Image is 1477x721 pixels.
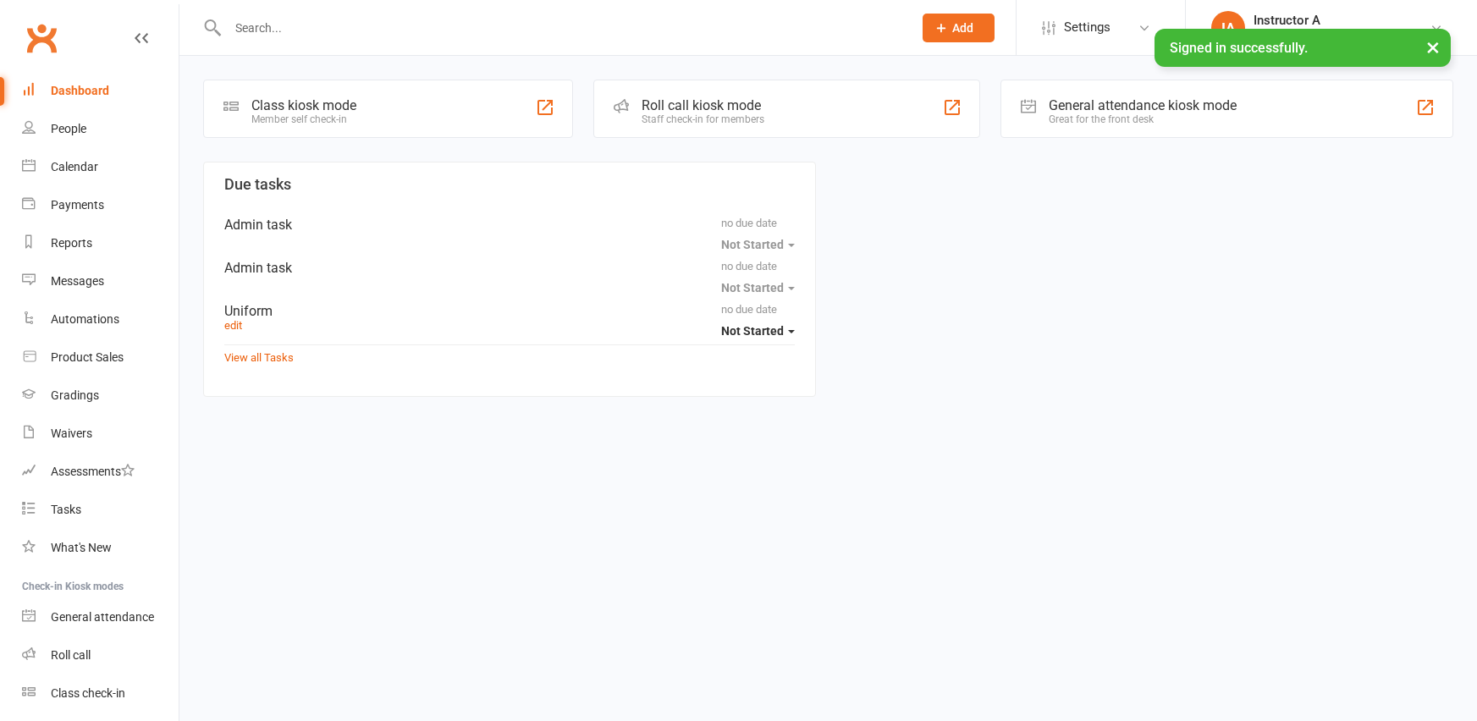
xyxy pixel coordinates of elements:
div: Admin task [224,260,795,276]
a: Calendar [22,148,179,186]
div: General attendance kiosk mode [1049,97,1237,113]
a: Waivers [22,415,179,453]
a: People [22,110,179,148]
a: Clubworx [20,17,63,59]
a: edit [224,319,242,332]
a: Dashboard [22,72,179,110]
div: Class check-in [51,686,125,700]
div: People [51,122,86,135]
a: General attendance kiosk mode [22,598,179,636]
button: × [1418,29,1448,65]
span: Add [952,21,973,35]
div: Class kiosk mode [251,97,356,113]
a: Gradings [22,377,179,415]
a: Payments [22,186,179,224]
div: Roll call [51,648,91,662]
div: Calendar [51,160,98,173]
a: Messages [22,262,179,300]
a: View all Tasks [224,351,294,364]
div: Admin task [224,217,795,233]
div: Great for the front desk [1049,113,1237,125]
div: Assessments [51,465,135,478]
span: Not Started [721,324,784,338]
div: Messages [51,274,104,288]
a: Tasks [22,491,179,529]
a: Product Sales [22,338,179,377]
div: Staff check-in for members [642,113,764,125]
button: Add [923,14,995,42]
button: Not Started [721,316,795,346]
a: Reports [22,224,179,262]
a: What's New [22,529,179,567]
div: Instructor A [1254,13,1430,28]
a: Roll call [22,636,179,674]
span: Settings [1064,8,1111,47]
div: What's New [51,541,112,554]
div: Member self check-in [251,113,356,125]
div: General attendance [51,610,154,624]
div: Gradings [51,388,99,402]
div: Waivers [51,427,92,440]
input: Search... [223,16,901,40]
h3: Due tasks [224,176,795,193]
div: Head Academy Kung Fu Padstow [1254,28,1430,43]
div: Automations [51,312,119,326]
a: Assessments [22,453,179,491]
div: Dashboard [51,84,109,97]
div: Roll call kiosk mode [642,97,764,113]
span: Signed in successfully. [1170,40,1308,56]
div: Tasks [51,503,81,516]
div: Payments [51,198,104,212]
div: IA [1211,11,1245,45]
div: Uniform [224,303,795,319]
div: Product Sales [51,350,124,364]
a: Class kiosk mode [22,674,179,713]
a: Automations [22,300,179,338]
div: Reports [51,236,92,250]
